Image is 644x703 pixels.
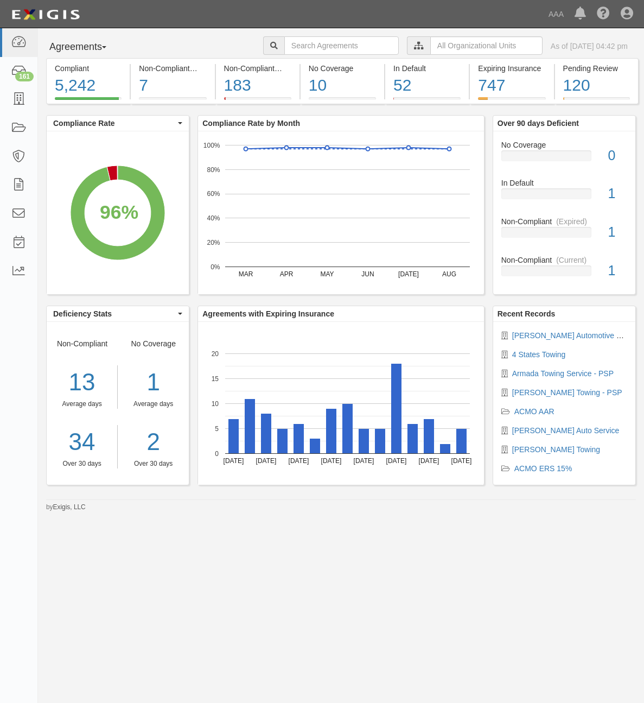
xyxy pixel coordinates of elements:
div: 96% [100,198,138,226]
span: Deficiency Stats [53,308,175,319]
a: In Default1 [501,178,627,216]
div: Average days [126,400,181,409]
div: 1 [600,261,635,281]
div: 13 [47,365,117,400]
div: 5,242 [55,74,122,97]
button: Agreements [46,36,127,58]
text: 100% [203,141,220,149]
a: In Default52 [385,97,469,106]
a: AAA [543,3,569,25]
b: Recent Records [498,309,556,318]
a: Non-Compliant(Expired)1 [501,216,627,255]
a: No Coverage0 [501,140,627,178]
div: 0 [600,146,635,166]
text: MAY [321,270,334,278]
text: 40% [207,214,220,222]
div: Over 30 days [126,459,181,468]
a: Non-Compliant(Current)7 [131,97,214,106]
text: 60% [207,190,220,198]
div: No Coverage [309,63,376,74]
small: by [46,503,86,512]
div: 10 [309,74,376,97]
div: Pending Review [563,63,630,74]
a: [PERSON_NAME] Auto Service [512,426,620,435]
a: Compliant5,242 [46,97,130,106]
text: [DATE] [289,457,309,465]
a: ACMO AAR [514,407,554,416]
a: Armada Towing Service - PSP [512,369,614,378]
div: 1 [126,365,181,400]
div: In Default [393,63,461,74]
div: 161 [15,72,34,81]
div: In Default [493,178,635,188]
div: Non-Compliant (Expired) [224,63,291,74]
text: [DATE] [256,457,277,465]
text: 0 [215,449,219,457]
div: No Coverage [493,140,635,150]
text: [DATE] [354,457,374,465]
a: [PERSON_NAME] Towing [512,445,600,454]
a: No Coverage10 [301,97,384,106]
a: Non-Compliant(Expired)183 [216,97,299,106]
text: 20% [207,239,220,246]
div: Expiring Insurance [478,63,545,74]
div: Non-Compliant [47,338,118,468]
b: Agreements with Expiring Insurance [202,309,334,318]
text: [DATE] [451,457,472,465]
svg: A chart. [198,131,483,294]
svg: A chart. [198,322,483,485]
a: ACMO ERS 15% [514,464,572,473]
a: [PERSON_NAME] Towing - PSP [512,388,622,397]
text: [DATE] [386,457,407,465]
a: 2 [126,425,181,459]
text: [DATE] [224,457,244,465]
text: 10 [212,400,219,407]
a: Pending Review120 [555,97,639,106]
text: JUN [362,270,374,278]
div: No Coverage [118,338,189,468]
div: Over 30 days [47,459,117,468]
div: Non-Compliant (Current) [139,63,206,74]
span: Compliance Rate [53,118,175,129]
img: logo-5460c22ac91f19d4615b14bd174203de0afe785f0fc80cf4dbbc73dc1793850b.png [8,5,83,24]
a: 34 [47,425,117,459]
text: 20 [212,350,219,357]
div: Non-Compliant [493,255,635,265]
text: AUG [442,270,456,278]
button: Compliance Rate [47,116,189,131]
div: 1 [600,223,635,242]
svg: A chart. [47,131,189,294]
div: (Current) [556,255,586,265]
b: Over 90 days Deficient [498,119,579,128]
div: 120 [563,74,630,97]
i: Help Center - Complianz [597,8,610,21]
div: 183 [224,74,291,97]
a: Exigis, LLC [53,503,86,511]
text: [DATE] [419,457,439,465]
div: 7 [139,74,206,97]
input: All Organizational Units [430,36,543,55]
div: Compliant [55,63,122,74]
div: As of [DATE] 04:42 pm [551,41,628,52]
text: 15 [212,375,219,382]
div: 747 [478,74,545,97]
text: APR [280,270,294,278]
input: Search Agreements [284,36,399,55]
text: 80% [207,166,220,173]
a: 4 States Towing [512,350,566,359]
div: (Expired) [556,216,587,227]
button: Deficiency Stats [47,306,189,321]
text: [DATE] [398,270,419,278]
div: 52 [393,74,461,97]
text: 5 [215,425,219,432]
div: Non-Compliant [493,216,635,227]
text: 0% [211,263,220,270]
a: Expiring Insurance747 [470,97,553,106]
b: Compliance Rate by Month [202,119,300,128]
div: Average days [47,400,117,409]
div: 1 [600,184,635,204]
